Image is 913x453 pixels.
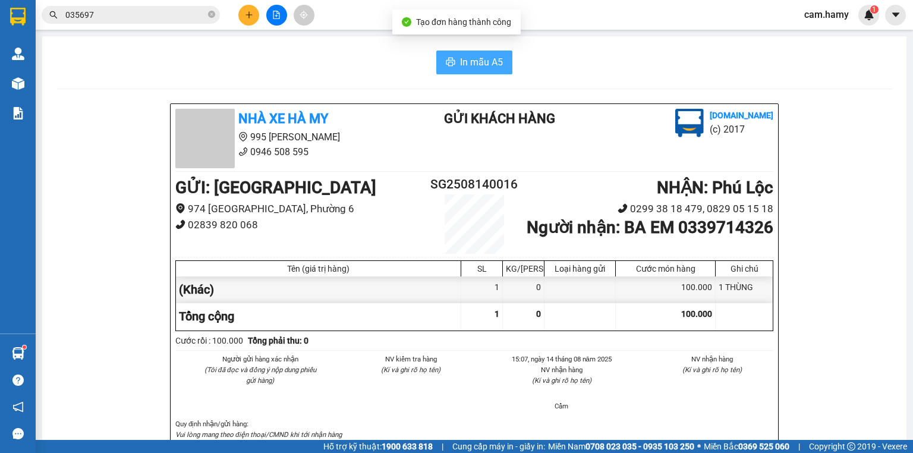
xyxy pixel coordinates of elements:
[12,48,24,60] img: warehouse-icon
[442,440,443,453] span: |
[547,264,612,273] div: Loại hàng gửi
[527,218,773,237] b: Người nhận : BA EM 0339714326
[179,309,234,323] span: Tổng cộng
[710,122,773,137] li: (c) 2017
[452,440,545,453] span: Cung cấp máy in - giấy in:
[503,276,544,303] div: 0
[460,55,503,70] span: In mẫu A5
[795,7,858,22] span: cam.hamy
[847,442,855,451] span: copyright
[532,376,591,385] i: (Kí và ghi rõ họ tên)
[619,264,712,273] div: Cước món hàng
[651,354,774,364] li: NV nhận hàng
[506,264,541,273] div: KG/[PERSON_NAME]
[864,10,874,20] img: icon-new-feature
[175,430,342,439] i: Vui lòng mang theo điện thoại/CMND khi tới nhận hàng
[175,201,424,217] li: 974 [GEOGRAPHIC_DATA], Phường 6
[175,144,396,159] li: 0946 508 595
[208,11,215,18] span: close-circle
[872,5,876,14] span: 1
[238,5,259,26] button: plus
[716,276,773,303] div: 1 THÙNG
[681,309,712,319] span: 100.000
[548,440,694,453] span: Miền Nam
[798,440,800,453] span: |
[179,264,458,273] div: Tên (giá trị hàng)
[12,401,24,413] span: notification
[176,276,461,303] div: (Khác)
[266,5,287,26] button: file-add
[719,264,770,273] div: Ghi chú
[204,366,316,385] i: (Tôi đã đọc và đồng ý nộp dung phiếu gửi hàng)
[444,111,555,126] b: Gửi khách hàng
[12,347,24,360] img: warehouse-icon
[536,309,541,319] span: 0
[175,178,376,197] b: GỬI : [GEOGRAPHIC_DATA]
[12,375,24,386] span: question-circle
[461,276,503,303] div: 1
[682,366,742,374] i: (Kí và ghi rõ họ tên)
[208,10,215,21] span: close-circle
[350,354,473,364] li: NV kiểm tra hàng
[464,264,499,273] div: SL
[5,74,206,94] b: GỬI : [GEOGRAPHIC_DATA]
[23,345,26,349] sup: 1
[5,26,226,41] li: 995 [PERSON_NAME]
[12,428,24,439] span: message
[500,401,623,411] li: Cẩm
[524,201,773,217] li: 0299 38 18 479, 0829 05 15 18
[238,132,248,141] span: environment
[12,77,24,90] img: warehouse-icon
[68,8,158,23] b: Nhà Xe Hà My
[5,41,226,56] li: 0946 508 595
[697,444,701,449] span: ⚪️
[495,309,499,319] span: 1
[618,203,628,213] span: phone
[65,8,206,21] input: Tìm tên, số ĐT hoặc mã đơn
[175,203,185,213] span: environment
[49,11,58,19] span: search
[500,354,623,364] li: 15:07, ngày 14 tháng 08 năm 2025
[10,8,26,26] img: logo-vxr
[300,11,308,19] span: aim
[238,147,248,156] span: phone
[704,440,789,453] span: Miền Bắc
[199,354,322,364] li: Người gửi hàng xác nhận
[68,29,78,38] span: environment
[446,57,455,68] span: printer
[294,5,314,26] button: aim
[885,5,906,26] button: caret-down
[675,109,704,137] img: logo.jpg
[890,10,901,20] span: caret-down
[738,442,789,451] strong: 0369 525 060
[68,43,78,53] span: phone
[272,11,281,19] span: file-add
[436,51,512,74] button: printerIn mẫu A5
[175,334,243,347] div: Cước rồi : 100.000
[248,336,308,345] b: Tổng phải thu: 0
[657,178,773,197] b: NHẬN : Phú Lộc
[323,440,433,453] span: Hỗ trợ kỹ thuật:
[585,442,694,451] strong: 0708 023 035 - 0935 103 250
[710,111,773,120] b: [DOMAIN_NAME]
[424,175,524,194] h2: SG2508140016
[402,17,411,27] span: check-circle
[245,11,253,19] span: plus
[416,17,511,27] span: Tạo đơn hàng thành công
[616,276,716,303] div: 100.000
[175,219,185,229] span: phone
[175,217,424,233] li: 02839 820 068
[12,107,24,119] img: solution-icon
[382,442,433,451] strong: 1900 633 818
[500,364,623,375] li: NV nhận hàng
[381,366,440,374] i: (Kí và ghi rõ họ tên)
[238,111,328,126] b: Nhà Xe Hà My
[175,130,396,144] li: 995 [PERSON_NAME]
[870,5,879,14] sup: 1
